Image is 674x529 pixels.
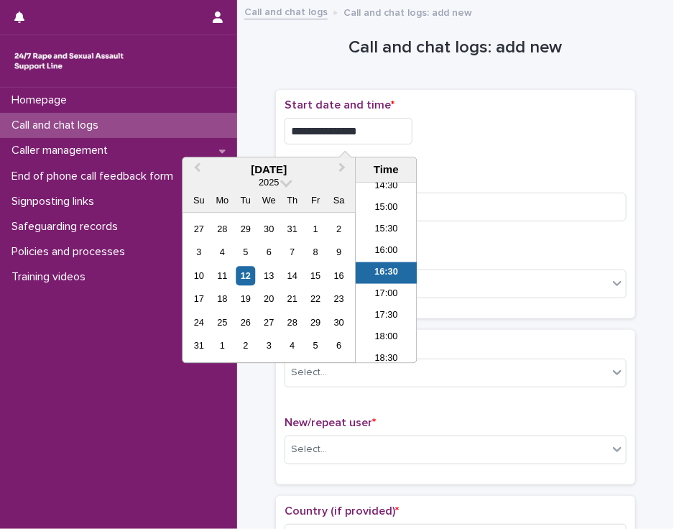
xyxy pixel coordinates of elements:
div: Choose Sunday, August 24th, 2025 [189,313,208,332]
span: Country (if provided) [285,505,399,517]
div: Choose Friday, September 5th, 2025 [306,336,326,356]
div: Choose Friday, August 1st, 2025 [306,219,326,239]
div: Choose Saturday, August 16th, 2025 [329,266,348,285]
p: Safeguarding records [6,220,129,234]
div: [DATE] [183,163,355,176]
div: Choose Wednesday, August 20th, 2025 [259,290,279,309]
div: Tu [236,191,255,211]
p: Caller management [6,144,119,157]
li: 15:00 [356,198,417,219]
p: Call and chat logs: add new [343,4,472,19]
p: Training videos [6,270,97,284]
div: month 2025-08 [188,218,351,358]
div: Choose Monday, August 4th, 2025 [213,243,232,262]
li: 18:30 [356,349,417,370]
div: Choose Sunday, August 3rd, 2025 [189,243,208,262]
div: Choose Wednesday, August 13th, 2025 [259,266,279,285]
div: Select... [291,365,327,380]
li: 15:30 [356,219,417,241]
div: Choose Thursday, August 28th, 2025 [282,313,302,332]
div: Choose Wednesday, September 3rd, 2025 [259,336,279,356]
img: rhQMoQhaT3yELyF149Cw [11,47,126,75]
li: 18:00 [356,327,417,349]
div: Choose Saturday, August 30th, 2025 [329,313,348,332]
li: 14:30 [356,176,417,198]
div: Choose Monday, August 18th, 2025 [213,290,232,309]
div: Time [359,163,412,176]
div: Choose Wednesday, August 6th, 2025 [259,243,279,262]
p: End of phone call feedback form [6,170,185,183]
div: Choose Thursday, July 31st, 2025 [282,219,302,239]
div: Choose Tuesday, September 2nd, 2025 [236,336,255,356]
div: Choose Tuesday, August 19th, 2025 [236,290,255,309]
li: 17:00 [356,284,417,305]
div: Choose Sunday, July 27th, 2025 [189,219,208,239]
button: Next Month [332,159,355,182]
li: 17:30 [356,305,417,327]
div: Choose Tuesday, August 5th, 2025 [236,243,255,262]
div: Mo [213,191,232,211]
li: 16:00 [356,241,417,262]
div: Choose Thursday, September 4th, 2025 [282,336,302,356]
div: Choose Saturday, August 9th, 2025 [329,243,348,262]
div: Su [189,191,208,211]
button: Previous Month [184,159,207,182]
div: Choose Monday, September 1st, 2025 [213,336,232,356]
div: Select... [291,442,327,457]
div: Choose Friday, August 29th, 2025 [306,313,326,332]
div: Choose Tuesday, August 26th, 2025 [236,313,255,332]
div: Choose Sunday, August 10th, 2025 [189,266,208,285]
div: Choose Monday, August 11th, 2025 [213,266,232,285]
div: Choose Friday, August 22nd, 2025 [306,290,326,309]
div: Fr [306,191,326,211]
div: We [259,191,279,211]
div: Choose Wednesday, July 30th, 2025 [259,219,279,239]
div: Choose Saturday, September 6th, 2025 [329,336,348,356]
li: 16:30 [356,262,417,284]
h1: Call and chat logs: add new [276,37,635,58]
p: Signposting links [6,195,106,208]
div: Th [282,191,302,211]
div: Choose Thursday, August 21st, 2025 [282,290,302,309]
div: Choose Tuesday, August 12th, 2025 [236,266,255,285]
div: Choose Friday, August 8th, 2025 [306,243,326,262]
div: Choose Friday, August 15th, 2025 [306,266,326,285]
div: Choose Sunday, August 17th, 2025 [189,290,208,309]
div: Choose Monday, August 25th, 2025 [213,313,232,332]
span: New/repeat user [285,417,376,428]
span: Start date and time [285,99,394,111]
span: 2025 [259,178,279,188]
div: Choose Monday, July 28th, 2025 [213,219,232,239]
div: Sa [329,191,348,211]
div: Choose Wednesday, August 27th, 2025 [259,313,279,332]
p: Policies and processes [6,245,137,259]
div: Choose Sunday, August 31st, 2025 [189,336,208,356]
div: Choose Tuesday, July 29th, 2025 [236,219,255,239]
div: Choose Thursday, August 14th, 2025 [282,266,302,285]
a: Call and chat logs [244,3,328,19]
p: Homepage [6,93,78,107]
p: Call and chat logs [6,119,110,132]
div: Choose Saturday, August 2nd, 2025 [329,219,348,239]
div: Choose Saturday, August 23rd, 2025 [329,290,348,309]
div: Choose Thursday, August 7th, 2025 [282,243,302,262]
